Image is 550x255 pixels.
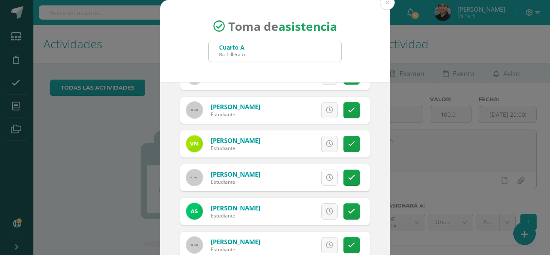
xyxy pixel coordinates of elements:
[211,212,260,219] div: Estudiante
[211,102,260,111] a: [PERSON_NAME]
[186,169,203,186] img: 60x60
[219,43,245,51] div: Cuarto A
[186,102,203,118] img: 60x60
[186,237,203,253] img: 60x60
[211,111,260,118] div: Estudiante
[211,178,260,185] div: Estudiante
[209,41,341,62] input: Busca un grado o sección aquí...
[186,135,203,152] img: 04631a729f60cf47b44cf70045f0de8c.png
[219,51,245,57] div: Bachillerato
[211,136,260,145] a: [PERSON_NAME]
[278,18,337,34] strong: asistencia
[211,204,260,212] a: [PERSON_NAME]
[211,170,260,178] a: [PERSON_NAME]
[211,246,260,253] div: Estudiante
[211,145,260,152] div: Estudiante
[228,18,337,34] span: Toma de
[186,203,203,220] img: b97007b0dafb4e266ce54e8f97591d5a.png
[211,237,260,246] a: [PERSON_NAME]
